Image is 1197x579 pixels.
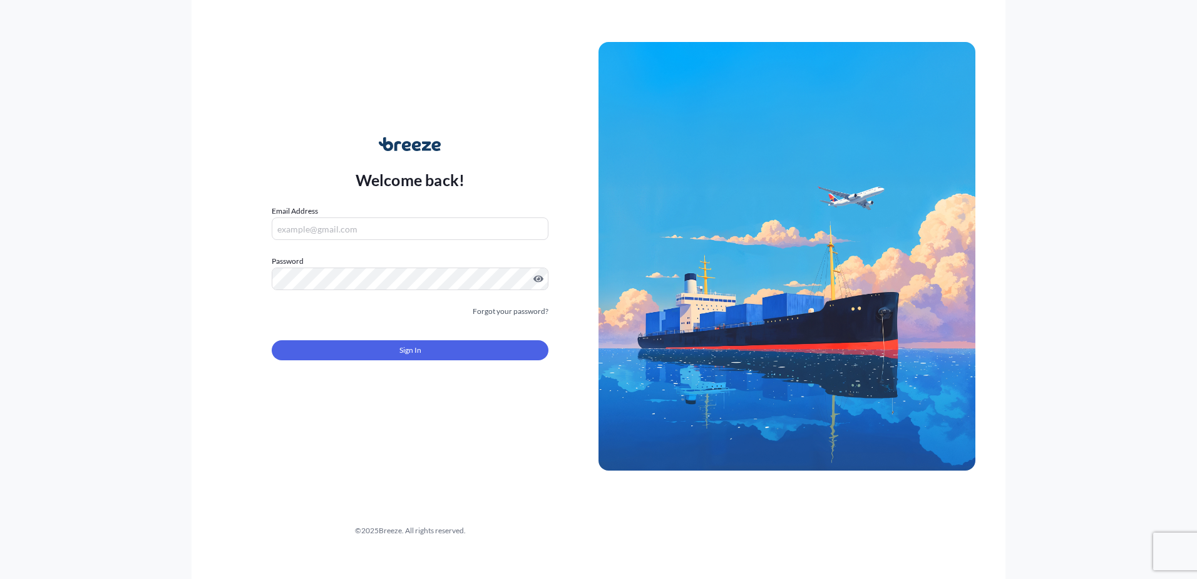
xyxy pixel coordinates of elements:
[272,255,548,268] label: Password
[533,274,543,284] button: Show password
[473,305,548,318] a: Forgot your password?
[272,217,548,240] input: example@gmail.com
[598,42,975,471] img: Ship illustration
[222,524,598,537] div: © 2025 Breeze. All rights reserved.
[399,344,421,357] span: Sign In
[272,340,548,360] button: Sign In
[272,205,318,217] label: Email Address
[356,170,465,190] p: Welcome back!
